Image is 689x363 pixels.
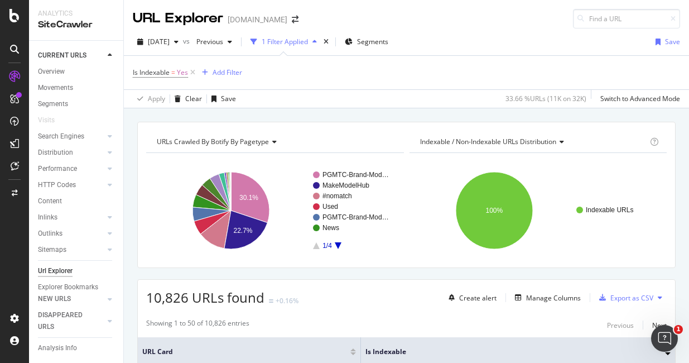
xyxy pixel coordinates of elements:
div: URL Explorer [133,9,223,28]
div: Manage Columns [526,293,581,303]
a: Distribution [38,147,104,159]
div: Previous [607,321,634,330]
a: Movements [38,82,115,94]
div: Movements [38,82,73,94]
a: Performance [38,163,104,175]
div: times [321,36,331,47]
div: DISAPPEARED URLS [38,309,94,333]
div: +0.16% [276,296,298,305]
svg: A chart. [409,162,667,259]
button: Switch to Advanced Mode [596,90,680,108]
div: Save [665,37,680,46]
text: Used [322,203,338,211]
div: Next [652,321,667,330]
a: Url Explorer [38,265,115,277]
a: NEW URLS [38,293,104,305]
div: Distribution [38,147,73,159]
div: Visits [38,114,55,126]
text: PGMTC-Brand-Mod… [322,171,389,179]
span: = [171,68,175,77]
div: Overview [38,66,65,78]
button: [DATE] [133,33,183,51]
div: Showing 1 to 50 of 10,826 entries [146,318,249,332]
img: Equal [269,299,273,303]
div: Analysis Info [38,342,77,354]
a: DISAPPEARED URLS [38,309,104,333]
text: News [322,224,339,232]
span: 10,826 URLs found [146,288,264,307]
div: Segments [38,98,68,110]
a: HTTP Codes [38,179,104,191]
text: 30.1% [239,194,258,202]
button: 1 Filter Applied [246,33,321,51]
a: Segments [38,98,115,110]
div: HTTP Codes [38,179,76,191]
span: 1 [674,325,683,334]
div: Explorer Bookmarks [38,281,98,293]
h4: URLs Crawled By Botify By pagetype [155,133,394,151]
button: Clear [170,90,202,108]
svg: A chart. [146,162,404,259]
a: Outlinks [38,228,104,240]
div: Export as CSV [610,293,653,303]
text: 1/4 [322,242,332,250]
div: Sitemaps [38,244,66,256]
span: Segments [357,37,388,46]
span: 2025 Oct. 2nd [148,37,170,46]
div: Url Explorer [38,265,73,277]
button: Next [652,318,667,332]
button: Export as CSV [595,289,653,307]
a: Overview [38,66,115,78]
a: Search Engines [38,131,104,142]
span: Previous [192,37,223,46]
div: 1 Filter Applied [262,37,308,46]
div: 33.66 % URLs ( 11K on 32K ) [505,94,586,103]
h4: Indexable / Non-Indexable URLs Distribution [418,133,648,151]
button: Segments [340,33,393,51]
a: Sitemaps [38,244,104,256]
span: Yes [177,65,188,80]
span: Is Indexable [365,347,648,357]
div: Inlinks [38,212,57,223]
div: Add Filter [213,68,242,77]
button: Previous [607,318,634,332]
button: Previous [192,33,237,51]
div: Outlinks [38,228,62,240]
text: Indexable URLs [586,206,633,214]
div: arrow-right-arrow-left [292,16,298,23]
iframe: Intercom live chat [651,325,678,352]
div: Clear [185,94,202,103]
text: 22.7% [233,227,252,235]
div: Create alert [459,293,497,303]
text: MakeModelHub [322,181,369,189]
button: Manage Columns [510,291,581,304]
text: PGMTC-Brand-Mod… [322,213,389,221]
div: Save [221,94,236,103]
div: CURRENT URLS [38,50,86,61]
div: NEW URLS [38,293,71,305]
button: Save [651,33,680,51]
text: 100% [485,207,503,214]
a: Explorer Bookmarks [38,281,115,293]
a: Analysis Info [38,342,115,354]
button: Save [207,90,236,108]
a: Visits [38,114,66,126]
div: Search Engines [38,131,84,142]
text: #nomatch [322,192,352,200]
span: Is Indexable [133,68,170,77]
a: CURRENT URLS [38,50,104,61]
a: Inlinks [38,212,104,223]
button: Create alert [444,289,497,307]
div: SiteCrawler [38,18,114,31]
span: URLs Crawled By Botify By pagetype [157,137,269,146]
button: Apply [133,90,165,108]
div: Switch to Advanced Mode [600,94,680,103]
div: Apply [148,94,165,103]
div: Analytics [38,9,114,18]
span: URL Card [142,347,348,357]
div: [DOMAIN_NAME] [228,14,287,25]
span: Indexable / Non-Indexable URLs distribution [420,137,556,146]
a: Content [38,195,115,207]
